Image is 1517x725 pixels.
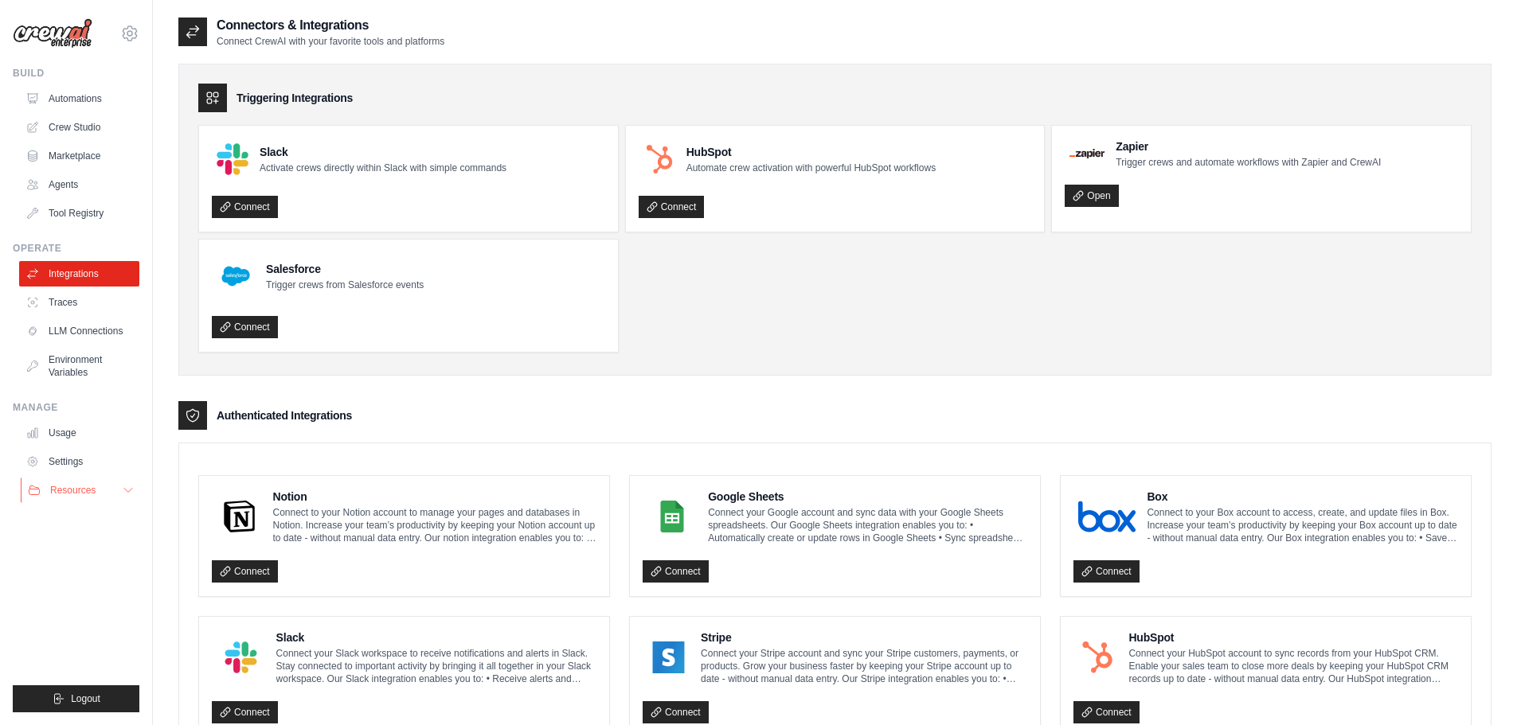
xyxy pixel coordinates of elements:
a: Connect [212,316,278,338]
p: Activate crews directly within Slack with simple commands [260,162,506,174]
a: Settings [19,449,139,474]
a: Connect [1073,560,1140,583]
img: Box Logo [1078,501,1136,532]
a: Crew Studio [19,115,139,140]
img: HubSpot Logo [1078,641,1117,673]
div: Operate [13,242,139,255]
h4: Box [1147,489,1458,505]
a: LLM Connections [19,318,139,344]
h4: Slack [276,630,596,645]
img: Notion Logo [217,501,262,532]
p: Connect to your Box account to access, create, and update files in Box. Increase your team’s prod... [1147,506,1458,544]
a: Connect [643,701,709,723]
p: Connect your Stripe account and sync your Stripe customers, payments, or products. Grow your busi... [701,647,1027,685]
a: Connect [643,560,709,583]
img: Logo [13,18,92,49]
img: Google Sheets Logo [647,501,697,532]
h4: Notion [273,489,597,505]
h4: HubSpot [686,144,936,160]
a: Marketplace [19,143,139,169]
h4: Slack [260,144,506,160]
a: Connect [212,196,278,218]
img: Slack Logo [217,143,248,175]
a: Tool Registry [19,201,139,226]
p: Connect your HubSpot account to sync records from your HubSpot CRM. Enable your sales team to clo... [1128,647,1458,685]
p: Connect CrewAI with your favorite tools and platforms [217,35,444,48]
h2: Connectors & Integrations [217,16,444,35]
img: Stripe Logo [647,641,690,673]
img: Zapier Logo [1069,149,1105,158]
h4: Stripe [701,630,1027,645]
button: Logout [13,685,139,712]
p: Trigger crews from Salesforce events [266,279,424,291]
h3: Authenticated Integrations [217,407,352,423]
a: Connect [212,701,278,723]
p: Connect your Google account and sync data with your Google Sheets spreadsheets. Our Google Sheets... [708,506,1027,544]
a: Agents [19,172,139,197]
p: Connect to your Notion account to manage your pages and databases in Notion. Increase your team’s... [273,506,597,544]
img: Slack Logo [217,641,265,673]
a: Integrations [19,261,139,286]
p: Trigger crews and automate workflows with Zapier and CrewAI [1116,156,1381,169]
p: Connect your Slack workspace to receive notifications and alerts in Slack. Stay connected to impo... [276,647,596,685]
a: Environment Variables [19,347,139,385]
a: Open [1065,185,1118,207]
img: HubSpot Logo [643,143,675,175]
a: Connect [1073,701,1140,723]
span: Logout [71,692,100,705]
h3: Triggering Integrations [237,90,353,106]
h4: Google Sheets [708,489,1027,505]
h4: Salesforce [266,261,424,277]
img: Salesforce Logo [217,257,255,295]
p: Automate crew activation with powerful HubSpot workflows [686,162,936,174]
h4: Zapier [1116,138,1381,154]
a: Connect [639,196,705,218]
a: Connect [212,560,278,583]
a: Automations [19,86,139,111]
div: Build [13,67,139,80]
h4: HubSpot [1128,630,1458,645]
button: Resources [21,477,141,503]
span: Resources [50,484,96,497]
a: Traces [19,290,139,315]
div: Manage [13,401,139,414]
a: Usage [19,420,139,446]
